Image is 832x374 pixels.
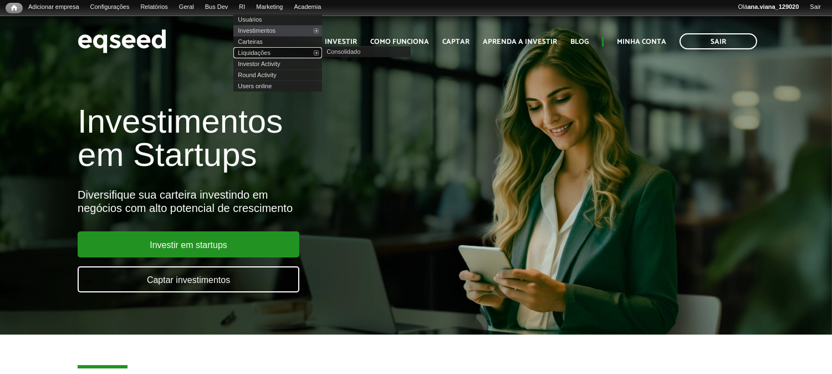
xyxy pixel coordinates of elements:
[6,3,23,13] a: Início
[78,188,477,215] div: Diversifique sua carteira investindo em negócios com alto potencial de crescimento
[173,3,200,12] a: Geral
[617,38,666,46] a: Minha conta
[483,38,557,46] a: Aprenda a investir
[442,38,469,46] a: Captar
[804,3,826,12] a: Sair
[11,4,17,12] span: Início
[680,33,757,49] a: Sair
[289,3,327,12] a: Academia
[251,3,288,12] a: Marketing
[748,3,799,10] strong: ana.viana_129020
[325,38,357,46] a: Investir
[78,105,477,171] h1: Investimentos em Startups
[733,3,805,12] a: Oláana.viana_129020
[570,38,589,46] a: Blog
[85,3,135,12] a: Configurações
[135,3,173,12] a: Relatórios
[233,14,322,25] a: Usuários
[23,3,85,12] a: Adicionar empresa
[78,27,166,56] img: EqSeed
[370,38,429,46] a: Como funciona
[78,266,299,292] a: Captar investimentos
[200,3,234,12] a: Bus Dev
[233,3,251,12] a: RI
[78,231,299,257] a: Investir em startups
